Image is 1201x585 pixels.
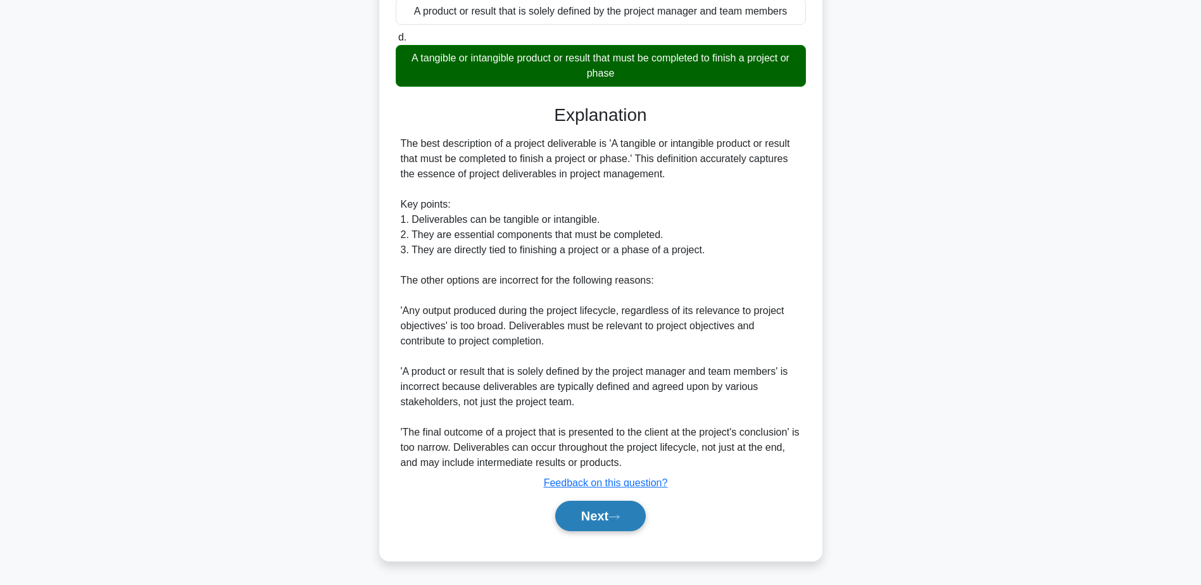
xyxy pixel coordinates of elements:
[555,501,646,531] button: Next
[403,104,798,126] h3: Explanation
[544,477,668,488] a: Feedback on this question?
[396,45,806,87] div: A tangible or intangible product or result that must be completed to finish a project or phase
[401,136,801,470] div: The best description of a project deliverable is 'A tangible or intangible product or result that...
[398,32,406,42] span: d.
